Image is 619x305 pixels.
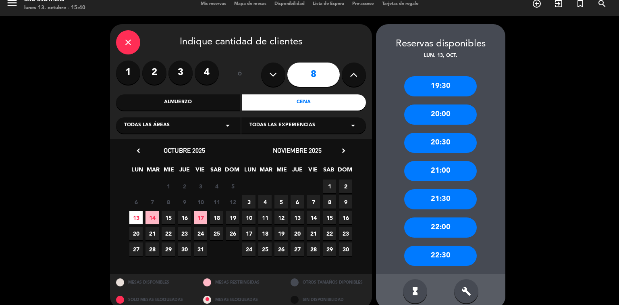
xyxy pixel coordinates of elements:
[242,195,255,209] span: 3
[348,121,358,130] i: arrow_drop_down
[258,195,272,209] span: 4
[274,227,288,240] span: 19
[168,61,193,85] label: 3
[226,180,239,193] span: 5
[404,246,477,266] div: 22:30
[338,165,351,178] span: DOM
[146,165,160,178] span: MAR
[129,211,143,224] span: 13
[242,227,255,240] span: 17
[339,227,352,240] span: 23
[291,165,304,178] span: JUE
[339,195,352,209] span: 9
[323,180,336,193] span: 1
[323,242,336,256] span: 29
[178,242,191,256] span: 30
[210,195,223,209] span: 11
[116,61,140,85] label: 1
[162,227,175,240] span: 22
[197,2,230,6] span: Mis reservas
[323,227,336,240] span: 22
[164,146,205,155] span: octubre 2025
[124,121,170,130] span: Todas las áreas
[129,227,143,240] span: 20
[243,165,257,178] span: LUN
[24,4,85,12] div: lunes 13. octubre - 15:40
[194,195,207,209] span: 10
[162,180,175,193] span: 1
[339,211,352,224] span: 16
[210,211,223,224] span: 18
[348,2,378,6] span: Pre-acceso
[404,161,477,181] div: 21:00
[116,94,240,111] div: Almuerzo
[162,165,175,178] span: MIE
[223,121,233,130] i: arrow_drop_down
[193,165,207,178] span: VIE
[322,165,335,178] span: SAB
[162,242,175,256] span: 29
[339,180,352,193] span: 2
[404,104,477,125] div: 20:00
[323,195,336,209] span: 8
[306,165,320,178] span: VIE
[116,30,366,54] div: Indique cantidad de clientes
[210,227,223,240] span: 25
[162,211,175,224] span: 15
[285,274,372,291] div: OTROS TAMAÑOS DIPONIBLES
[258,211,272,224] span: 11
[270,2,309,6] span: Disponibilidad
[273,146,322,155] span: noviembre 2025
[404,217,477,238] div: 22:00
[162,195,175,209] span: 8
[178,227,191,240] span: 23
[291,195,304,209] span: 6
[209,165,222,178] span: SAB
[145,195,159,209] span: 7
[145,242,159,256] span: 28
[376,36,505,52] div: Reservas disponibles
[291,242,304,256] span: 27
[145,227,159,240] span: 21
[226,227,239,240] span: 26
[227,61,253,89] div: ó
[274,242,288,256] span: 26
[249,121,315,130] span: Todas las experiencias
[404,133,477,153] div: 20:30
[230,2,270,6] span: Mapa de mesas
[339,146,348,155] i: chevron_right
[123,38,133,47] i: close
[226,211,239,224] span: 19
[274,211,288,224] span: 12
[226,195,239,209] span: 12
[291,227,304,240] span: 20
[242,94,366,111] div: Cena
[259,165,272,178] span: MAR
[274,195,288,209] span: 5
[258,242,272,256] span: 25
[404,76,477,96] div: 19:30
[194,180,207,193] span: 3
[307,227,320,240] span: 21
[134,146,143,155] i: chevron_left
[323,211,336,224] span: 15
[404,189,477,209] div: 21:30
[178,211,191,224] span: 16
[195,61,219,85] label: 4
[307,242,320,256] span: 28
[194,227,207,240] span: 24
[339,242,352,256] span: 30
[178,165,191,178] span: JUE
[461,286,471,296] i: build
[309,2,348,6] span: Lista de Espera
[129,242,143,256] span: 27
[197,274,285,291] div: MESAS RESTRINGIDAS
[178,180,191,193] span: 2
[275,165,288,178] span: MIE
[145,211,159,224] span: 14
[307,211,320,224] span: 14
[225,165,238,178] span: DOM
[110,274,197,291] div: MESAS DISPONIBLES
[378,2,423,6] span: Tarjetas de regalo
[291,211,304,224] span: 13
